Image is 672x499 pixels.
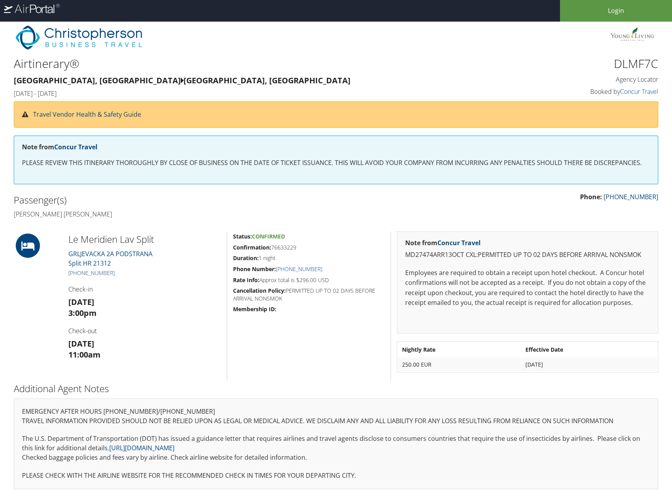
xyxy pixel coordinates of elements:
strong: Membership ID: [233,305,276,313]
a: Concur Travel [54,143,97,151]
span: Confirmed [252,233,285,240]
a: Travel Vendor Health & Safety Guide [33,110,141,119]
strong: [GEOGRAPHIC_DATA], [GEOGRAPHIC_DATA] [GEOGRAPHIC_DATA], [GEOGRAPHIC_DATA] [14,75,351,86]
a: GRLJEVACKA 2A PODSTRANASplit HR 21312 [68,249,152,268]
a: Concur Travel [620,87,658,96]
strong: Cancellation Policy: [233,287,286,294]
h4: Agency Locator [506,75,659,84]
th: Nightly Rate [398,343,521,357]
h5: 76633229 [233,244,385,251]
h4: Check-out [68,327,221,335]
strong: [DATE] [68,338,94,349]
h5: Approx total is $296.00 USD [233,276,385,284]
a: [URL][DOMAIN_NAME] [109,444,174,452]
td: [DATE] [521,358,657,372]
h1: DLMF7C [506,55,659,72]
strong: [DATE] [68,297,94,307]
strong: Phone Number: [233,265,276,273]
h4: [DATE] - [DATE] [14,89,494,98]
a: [PHONE_NUMBER] [68,269,115,277]
p: PLEASE CHECK WITH THE AIRLINE WEBSITE FOR THE RECOMMENDED CHECK IN TIMES FOR YOUR DEPARTING CITY. [22,471,650,481]
h4: [PERSON_NAME] [PERSON_NAME] [14,210,330,218]
a: Concur Travel [437,238,481,247]
strong: Rate Info: [233,276,259,284]
h4: Booked by [506,87,659,96]
strong: Note from [405,238,481,247]
h2: Le Meridien Lav Split [68,233,221,246]
strong: Status: [233,233,252,240]
strong: 3:00pm [68,308,97,318]
p: TRAVEL INFORMATION PROVIDED SHOULD NOT BE RELIED UPON AS LEGAL OR MEDICAL ADVICE. WE DISCLAIM ANY... [22,416,650,426]
strong: Confirmation: [233,244,271,251]
p: MD27474ARR13OCT CXL:PERMITTED UP TO 02 DAYS BEFORE ARRIVAL NONSMOK [405,250,650,260]
a: [PHONE_NUMBER] [604,193,658,201]
a: [PHONE_NUMBER] [276,265,322,273]
strong: 11:00am [68,349,101,360]
p: PLEASE REVIEW THIS ITINERARY THOROUGHLY BY CLOSE OF BUSINESS ON THE DATE OF TICKET ISSUANCE. THIS... [22,158,650,168]
h2: Additional Agent Notes [14,382,658,395]
h2: Passenger(s) [14,193,330,207]
strong: Phone: [580,193,602,201]
p: Checked baggage policies and fees vary by airline. Check airline website for detailed information. [22,453,650,463]
strong: Note from [22,143,97,151]
th: Effective Date [521,343,657,357]
p: Employees are required to obtain a receipt upon hotel checkout. A Concur hotel confirmations will... [405,268,650,308]
td: 250.00 EUR [398,358,521,372]
h5: PERMITTED UP TO 02 DAYS BEFORE ARRIVAL NONSMOK [233,287,385,302]
div: EMERGENCY AFTER HOURS [PHONE_NUMBER]/[PHONE_NUMBER] The U.S. Department of Transportation (DOT) h... [14,398,658,489]
h5: 1 night [233,254,385,262]
h4: Check-in [68,285,221,294]
strong: Duration: [233,254,259,262]
h1: Airtinerary® [14,55,494,72]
